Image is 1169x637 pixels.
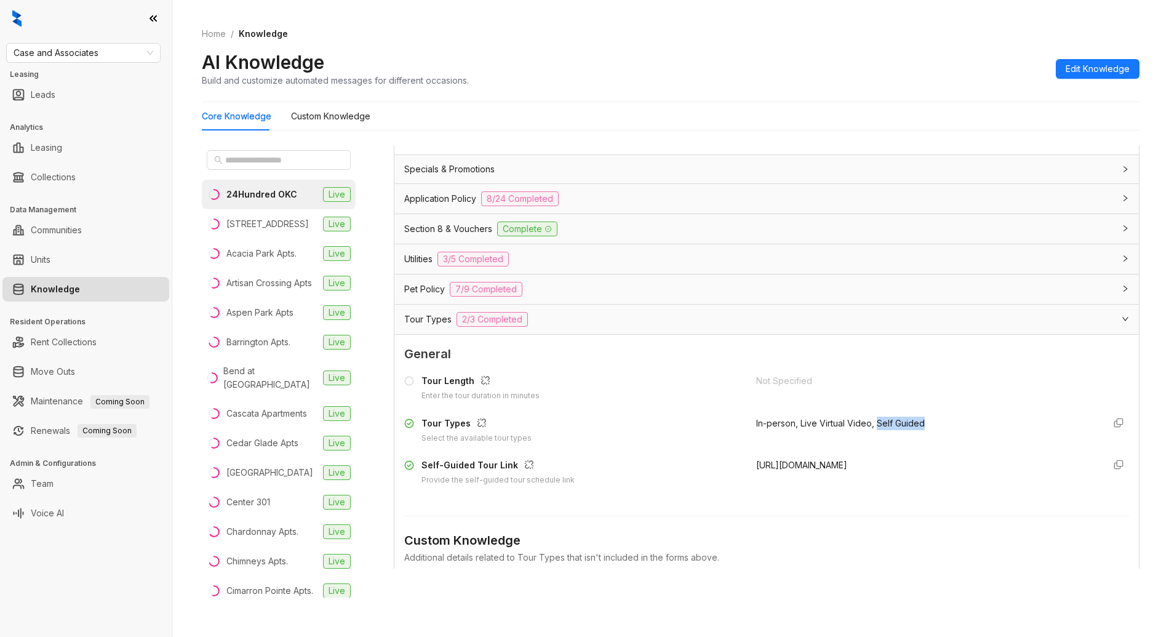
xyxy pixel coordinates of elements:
[31,218,82,242] a: Communities
[31,330,97,355] a: Rent Collections
[2,165,169,190] li: Collections
[1056,59,1139,79] button: Edit Knowledge
[450,282,522,297] span: 7/9 Completed
[2,419,169,443] li: Renewals
[31,277,80,302] a: Knowledge
[421,390,540,402] div: Enter the tour duration in minutes
[404,252,433,266] span: Utilities
[2,247,169,272] li: Units
[226,407,307,420] div: Cascata Apartments
[2,501,169,526] li: Voice AI
[323,217,351,231] span: Live
[239,28,288,39] span: Knowledge
[1122,194,1129,202] span: collapsed
[226,217,309,231] div: [STREET_ADDRESS]
[2,359,169,384] li: Move Outs
[1122,166,1129,173] span: collapsed
[1122,315,1129,323] span: expanded
[323,524,351,539] span: Live
[404,551,1129,564] div: Additional details related to Tour Types that isn't included in the forms above.
[226,188,297,201] div: 24Hundred OKC
[394,305,1139,334] div: Tour Types2/3 Completed
[31,419,137,443] a: RenewalsComing Soon
[31,82,55,107] a: Leads
[31,471,54,496] a: Team
[202,74,469,87] div: Build and customize automated messages for different occasions.
[756,460,847,470] span: [URL][DOMAIN_NAME]
[214,156,223,164] span: search
[202,110,271,123] div: Core Knowledge
[31,359,75,384] a: Move Outs
[323,495,351,510] span: Live
[2,82,169,107] li: Leads
[1122,285,1129,292] span: collapsed
[226,247,297,260] div: Acacia Park Apts.
[457,312,528,327] span: 2/3 Completed
[31,501,64,526] a: Voice AI
[394,155,1139,183] div: Specials & Promotions
[323,554,351,569] span: Live
[226,276,312,290] div: Artisan Crossing Apts
[481,191,559,206] span: 8/24 Completed
[394,214,1139,244] div: Section 8 & VouchersComplete
[202,50,324,74] h2: AI Knowledge
[323,305,351,320] span: Live
[1066,62,1130,76] span: Edit Knowledge
[2,135,169,160] li: Leasing
[31,165,76,190] a: Collections
[323,335,351,350] span: Live
[2,389,169,414] li: Maintenance
[323,436,351,451] span: Live
[756,418,925,428] span: In-person, Live Virtual Video, Self Guided
[323,465,351,480] span: Live
[226,436,298,450] div: Cedar Glade Apts
[404,313,452,326] span: Tour Types
[323,371,351,385] span: Live
[226,555,288,568] div: Chimneys Apts.
[404,222,492,236] span: Section 8 & Vouchers
[2,277,169,302] li: Knowledge
[226,495,270,509] div: Center 301
[404,192,476,206] span: Application Policy
[223,364,318,391] div: Bend at [GEOGRAPHIC_DATA]
[421,433,532,444] div: Select the available tour types
[2,471,169,496] li: Team
[421,459,575,475] div: Self-Guided Tour Link
[226,335,290,349] div: Barrington Apts.
[323,406,351,421] span: Live
[199,27,228,41] a: Home
[2,330,169,355] li: Rent Collections
[404,531,1129,550] div: Custom Knowledge
[323,276,351,290] span: Live
[10,458,172,469] h3: Admin & Configurations
[437,252,509,266] span: 3/5 Completed
[404,282,445,296] span: Pet Policy
[394,244,1139,274] div: Utilities3/5 Completed
[394,274,1139,304] div: Pet Policy7/9 Completed
[497,222,557,236] span: Complete
[323,187,351,202] span: Live
[756,374,1093,388] div: Not Specified
[394,184,1139,214] div: Application Policy8/24 Completed
[226,306,293,319] div: Aspen Park Apts
[404,162,495,176] span: Specials & Promotions
[1122,225,1129,232] span: collapsed
[421,374,540,390] div: Tour Length
[291,110,370,123] div: Custom Knowledge
[323,246,351,261] span: Live
[78,424,137,438] span: Coming Soon
[10,316,172,327] h3: Resident Operations
[323,583,351,598] span: Live
[10,69,172,80] h3: Leasing
[90,395,150,409] span: Coming Soon
[2,218,169,242] li: Communities
[1122,255,1129,262] span: collapsed
[10,122,172,133] h3: Analytics
[231,27,234,41] li: /
[226,466,313,479] div: [GEOGRAPHIC_DATA]
[404,345,1129,364] span: General
[421,417,532,433] div: Tour Types
[31,247,50,272] a: Units
[12,10,22,27] img: logo
[421,475,575,486] div: Provide the self-guided tour schedule link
